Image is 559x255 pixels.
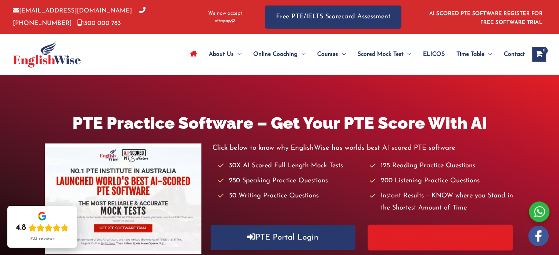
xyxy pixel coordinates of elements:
[298,41,305,67] span: Menu Toggle
[218,175,363,187] li: 250 Speaking Practice Questions
[13,8,132,14] a: [EMAIL_ADDRESS][DOMAIN_NAME]
[215,19,235,23] img: Afterpay-Logo
[218,190,363,202] li: 50 Writing Practice Questions
[417,41,451,67] a: ELICOS
[528,226,549,246] img: white-facebook.png
[212,142,515,154] p: Click below to know why EnglishWise has worlds best AI scored PTE software
[208,10,242,17] span: We now accept
[425,5,546,29] aside: Header Widget 1
[352,41,417,67] a: Scored Mock TestMenu Toggle
[13,41,81,68] img: cropped-ew-logo
[429,11,543,25] a: AI SCORED PTE SOFTWARE REGISTER FOR FREE SOFTWARE TRIAL
[16,223,69,233] div: Rating: 4.8 out of 5
[30,236,54,242] div: 723 reviews
[338,41,346,67] span: Menu Toggle
[317,41,338,67] span: Courses
[234,41,241,67] span: Menu Toggle
[423,41,445,67] span: ELICOS
[77,20,121,26] a: 1300 000 783
[311,41,352,67] a: CoursesMenu Toggle
[16,223,26,233] div: 4.8
[209,41,234,67] span: About Us
[45,112,515,135] h1: PTE Practice Software – Get Your PTE Score With AI
[532,47,546,62] a: View Shopping Cart, empty
[456,41,484,67] span: Time Table
[184,41,525,67] nav: Site Navigation: Main Menu
[45,143,201,254] img: pte-institute-main
[218,160,363,172] li: 30X AI Scored Full Length Mock Tests
[211,225,355,250] a: PTE Portal Login
[203,41,247,67] a: About UsMenu Toggle
[404,41,411,67] span: Menu Toggle
[369,160,514,172] li: 125 Reading Practice Questions
[484,41,492,67] span: Menu Toggle
[265,6,401,29] a: Free PTE/IELTS Scorecard Assessment
[498,41,525,67] a: Contact
[368,225,513,250] a: PTE Portal Registration
[369,190,514,215] li: Instant Results – KNOW where you Stand in the Shortest Amount of Time
[247,41,311,67] a: Online CoachingMenu Toggle
[451,41,498,67] a: Time TableMenu Toggle
[358,41,404,67] span: Scored Mock Test
[369,175,514,187] li: 200 Listening Practice Questions
[253,41,298,67] span: Online Coaching
[13,8,146,26] a: [PHONE_NUMBER]
[504,41,525,67] span: Contact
